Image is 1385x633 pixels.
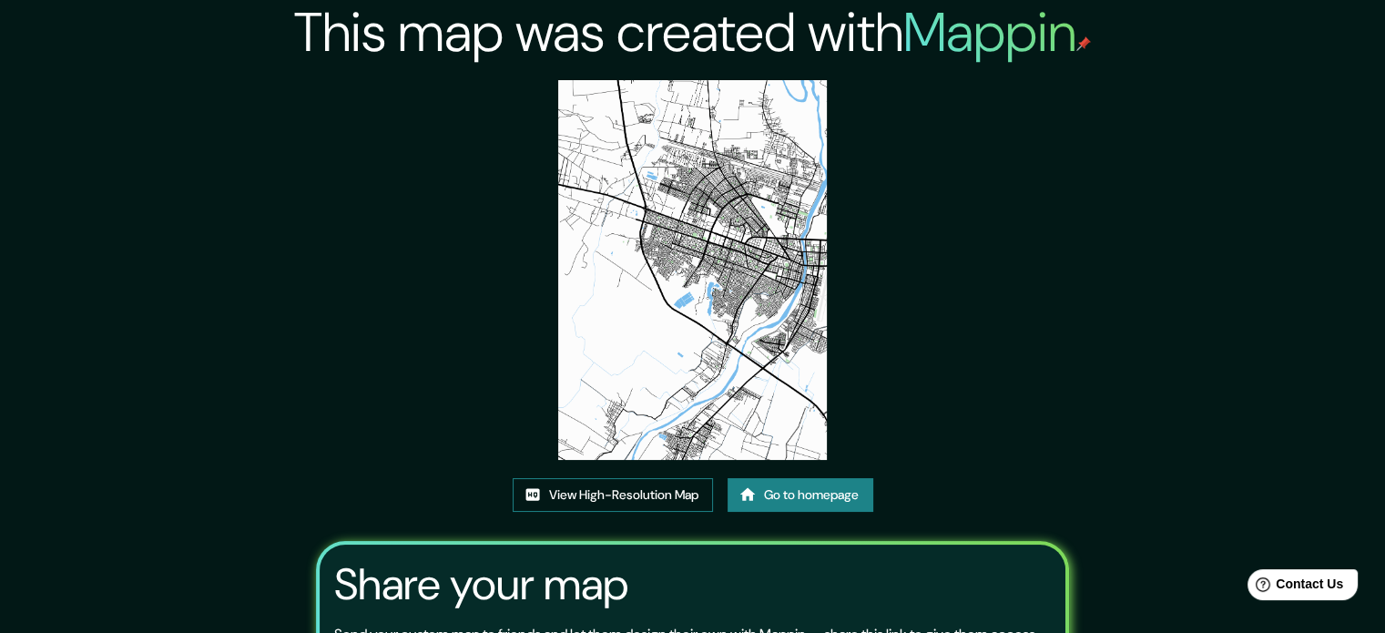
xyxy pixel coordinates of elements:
img: created-map [558,80,827,460]
iframe: Help widget launcher [1223,562,1365,613]
a: Go to homepage [728,478,873,512]
a: View High-Resolution Map [513,478,713,512]
h3: Share your map [334,559,628,610]
img: mappin-pin [1076,36,1091,51]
